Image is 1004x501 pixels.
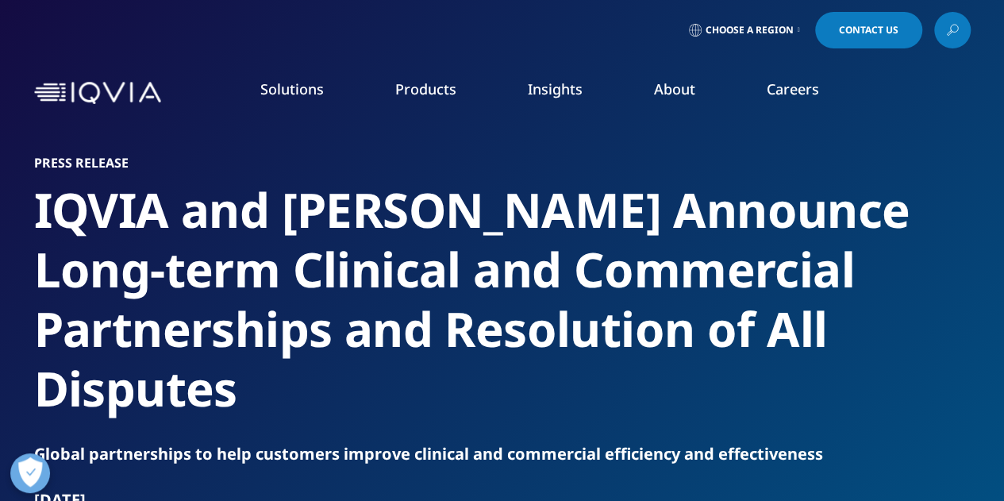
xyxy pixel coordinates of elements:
a: Products [395,79,456,98]
button: Open Preferences [10,453,50,493]
h2: IQVIA and [PERSON_NAME] Announce Long-term Clinical and Commercial Partnerships and Resolution of... [34,180,971,418]
a: Insights [528,79,583,98]
h1: Press Release [34,155,971,171]
span: Choose a Region [706,24,794,37]
a: Careers [767,79,819,98]
img: IQVIA Healthcare Information Technology and Pharma Clinical Research Company [34,82,161,105]
nav: Primary [167,56,971,130]
div: Global partnerships to help customers improve clinical and commercial efficiency and effectiveness [34,443,971,465]
span: Contact Us [839,25,898,35]
a: Solutions [260,79,324,98]
a: Contact Us [815,12,922,48]
a: About [654,79,695,98]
